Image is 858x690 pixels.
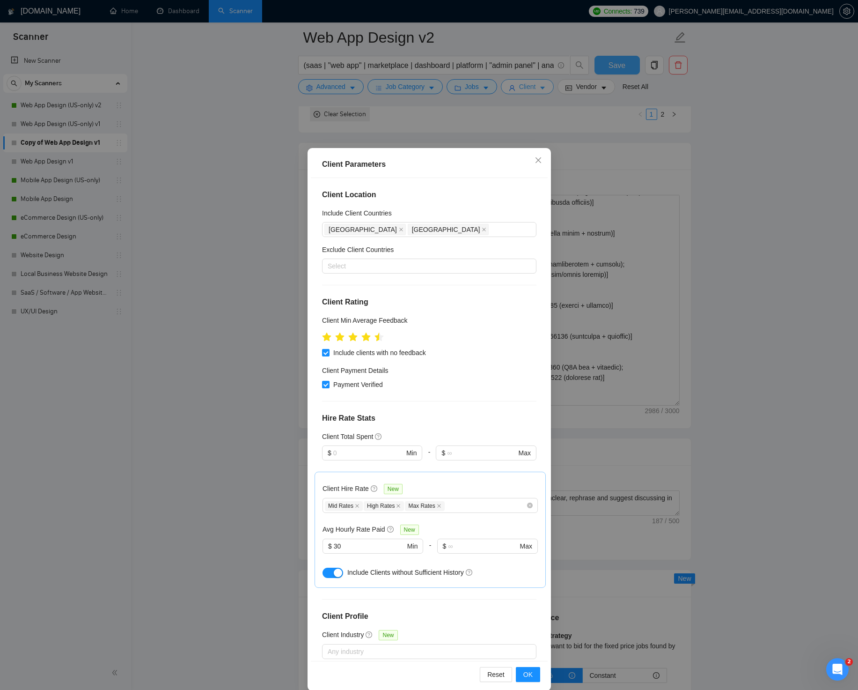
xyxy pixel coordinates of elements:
div: Client Parameters [322,159,536,170]
iframe: Intercom live chat [826,658,849,681]
span: star [322,333,331,342]
div: - [423,539,437,565]
h5: Include Client Countries [322,208,392,218]
span: question-circle [465,569,473,577]
span: High Rates [364,501,404,511]
span: close [355,504,359,509]
span: close [482,227,486,232]
button: Reset [480,668,512,683]
h5: Avg Hourly Rate Paid [323,525,385,535]
h4: Client Payment Details [322,366,389,376]
span: New [379,631,397,641]
span: $ [442,542,446,552]
button: OK [515,668,540,683]
span: Reset [487,670,505,680]
span: Min [406,448,417,459]
span: [GEOGRAPHIC_DATA] [329,224,397,235]
span: OK [523,670,532,680]
span: close [398,227,403,232]
span: United States [324,224,406,235]
span: question-circle [375,433,382,441]
span: Max [520,542,532,552]
span: close [436,504,441,509]
span: New [400,525,418,535]
h4: Client Rating [322,297,536,308]
span: Mid Rates [325,501,363,511]
span: Include clients with no feedback [330,348,430,358]
span: Include Clients without Sufficient History [347,569,463,577]
h5: Client Hire Rate [323,484,369,494]
span: [GEOGRAPHIC_DATA] [411,224,480,235]
span: close-circle [527,503,533,509]
span: $ [441,448,445,459]
span: Max [518,448,530,459]
h4: Client Location [322,189,536,200]
span: close [535,156,542,164]
span: $ [328,542,332,552]
span: star [348,333,358,342]
span: star [374,333,384,342]
button: Close [526,148,551,173]
h5: Client Total Spent [322,432,373,442]
div: - [422,446,436,472]
span: Min [407,542,418,552]
input: 0 [333,448,404,459]
input: ∞ [448,542,518,552]
span: New [383,484,402,495]
span: question-circle [387,526,394,534]
span: Payment Verified [330,380,387,390]
h5: Client Min Average Feedback [322,315,408,326]
input: 0 [333,542,405,552]
h4: Hire Rate Stats [322,413,536,424]
span: close [396,504,401,509]
h5: Client Industry [322,630,364,640]
span: Canada [407,224,489,235]
h5: Exclude Client Countries [322,245,394,255]
span: question-circle [370,485,378,493]
span: 2 [845,658,853,666]
h4: Client Profile [322,611,536,623]
span: Max Rates [405,501,444,511]
span: question-circle [366,631,373,639]
span: star [335,333,345,342]
span: $ [328,448,331,459]
input: ∞ [447,448,516,459]
span: star [361,333,371,342]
